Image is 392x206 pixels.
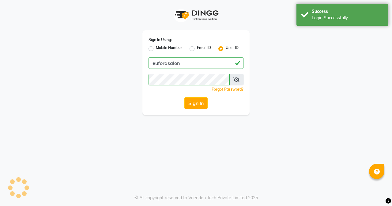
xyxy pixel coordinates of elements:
label: Sign In Using: [149,37,172,43]
img: logo1.svg [171,6,221,24]
div: Success [312,8,384,15]
label: User ID [226,45,239,52]
input: Username [149,57,243,69]
button: Sign In [184,97,208,109]
label: Mobile Number [156,45,182,52]
div: Login Successfully. [312,15,384,21]
input: Username [149,74,230,85]
label: Email ID [197,45,211,52]
a: Forgot Password? [212,87,243,92]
